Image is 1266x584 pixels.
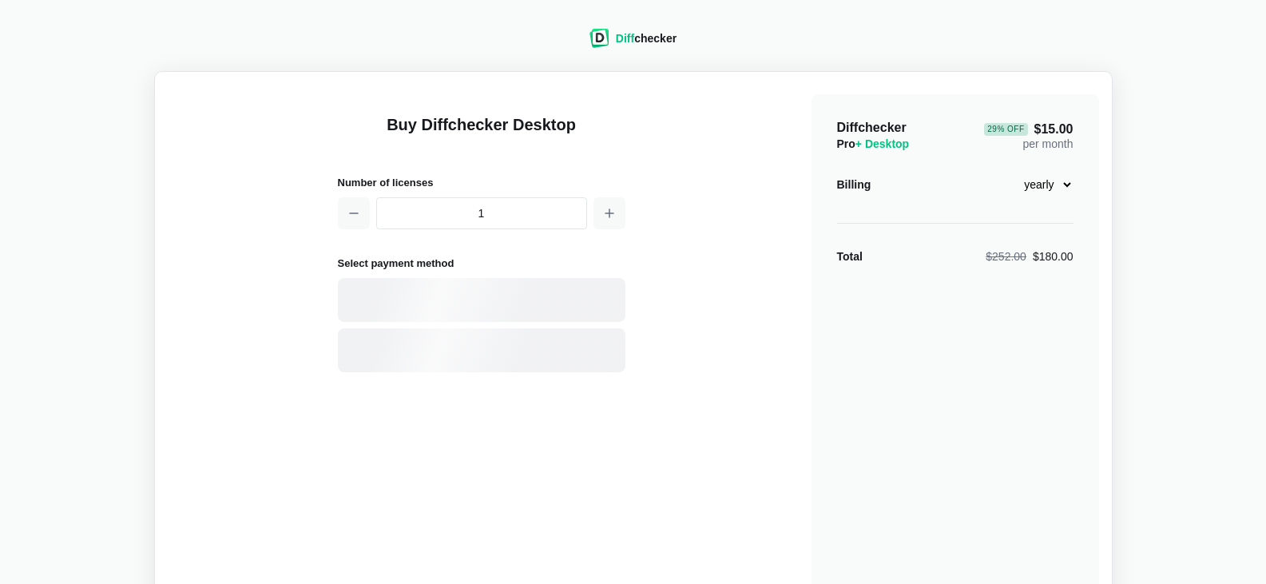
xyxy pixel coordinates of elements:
[589,38,677,50] a: Diffchecker logoDiffchecker
[376,197,587,229] input: 1
[338,255,625,272] h2: Select payment method
[986,250,1026,263] span: $252.00
[616,30,677,46] div: checker
[837,121,907,134] span: Diffchecker
[589,29,609,48] img: Diffchecker logo
[616,32,634,45] span: Diff
[338,174,625,191] h2: Number of licenses
[855,137,909,150] span: + Desktop
[837,137,910,150] span: Pro
[984,120,1073,152] div: per month
[837,177,871,193] div: Billing
[984,123,1073,136] span: $15.00
[984,123,1027,136] div: 29 % Off
[986,248,1073,264] div: $180.00
[837,250,863,263] strong: Total
[338,113,625,155] h1: Buy Diffchecker Desktop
